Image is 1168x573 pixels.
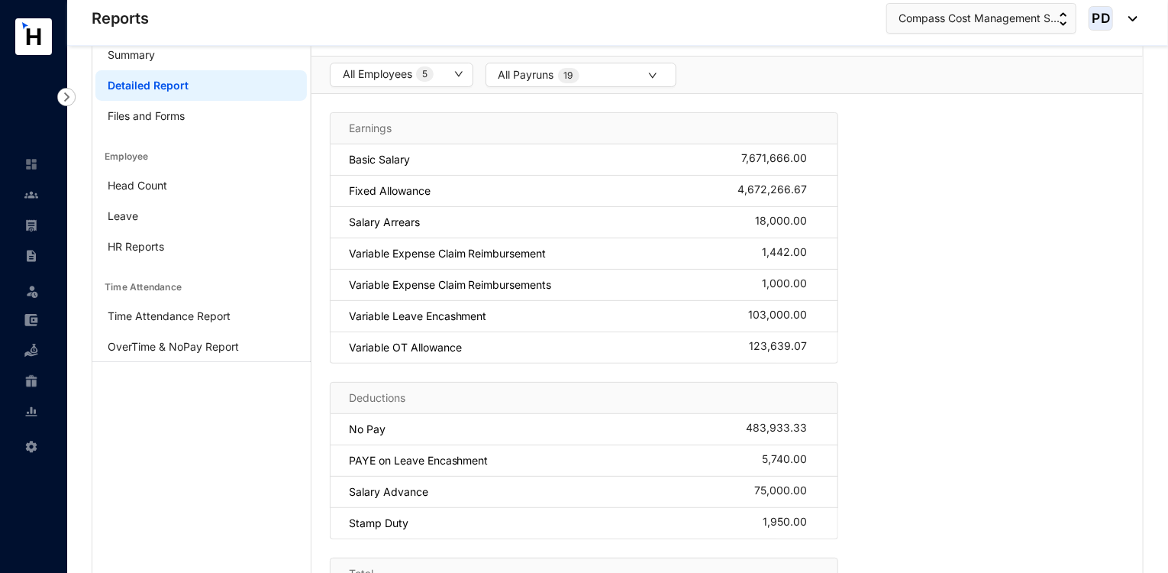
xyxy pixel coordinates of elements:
p: Variable Expense Claim Reimbursement [349,246,547,261]
img: payroll-unselected.b590312f920e76f0c668.svg [24,219,38,232]
div: 5,740.00 [762,453,819,468]
img: contract-unselected.99e2b2107c0a7dd48938.svg [24,249,38,263]
img: people-unselected.118708e94b43a90eceab.svg [24,188,38,202]
img: settings-unselected.1febfda315e6e19643a1.svg [24,440,38,454]
div: 7,671,666.00 [741,152,819,167]
p: Deductions [349,390,405,406]
div: 75,000.00 [754,484,819,500]
li: Gratuity [12,366,49,397]
a: Summary [108,48,155,61]
button: All Payruns19down [486,63,676,87]
p: 19 [564,68,573,83]
div: 103,000.00 [748,309,819,324]
li: Expenses [12,305,49,335]
div: 4,672,266.67 [737,183,819,199]
a: Head Count [108,179,167,192]
button: Compass Cost Management S... [886,3,1076,34]
p: Reports [92,8,149,29]
p: PAYE on Leave Encashment [349,453,489,468]
span: All Payruns [498,66,554,83]
a: Time Attendance Report [108,309,231,322]
img: up-down-arrow.74152d26bf9780fbf563ca9c90304185.svg [1060,12,1067,26]
div: All Employees [343,66,434,83]
span: down [454,70,463,79]
button: All Employees5down [330,63,473,87]
li: Payroll [12,210,49,241]
a: OverTime & NoPay Report [108,340,239,353]
li: Contacts [12,180,49,210]
div: 1,950.00 [763,516,819,531]
div: 483,933.33 [746,422,819,437]
a: Files and Forms [108,109,185,122]
img: nav-icon-right.af6afadce00d159da59955279c43614e.svg [57,88,76,106]
p: Salary Advance [349,484,428,500]
div: 1,000.00 [762,277,819,293]
p: Basic Salary [349,152,410,167]
p: Variable Leave Encashment [349,309,487,324]
li: Home [12,149,49,180]
p: No Pay [349,422,386,437]
li: Contracts [12,241,49,271]
p: Salary Arrears [349,215,420,230]
a: HR Reports [108,240,164,253]
img: report-unselected.e6a6b4230fc7da01f883.svg [24,405,38,419]
a: Leave [108,209,138,222]
p: Stamp Duty [349,516,408,531]
p: Fixed Allowance [349,183,431,199]
li: Reports [12,397,49,427]
div: Employee [92,131,310,170]
img: home-unselected.a29eae3204392db15eaf.svg [24,157,38,171]
div: 123,639.07 [749,340,819,355]
span: PD [1092,11,1110,24]
img: leave-unselected.2934df6273408c3f84d9.svg [24,283,40,299]
div: Time Attendance [92,262,310,301]
p: 5 [422,66,428,82]
div: 1,442.00 [762,246,819,261]
img: dropdown-black.8e83cc76930a90b1a4fdb6d089b7bf3a.svg [1121,16,1137,21]
div: 18,000.00 [755,215,819,230]
img: gratuity-unselected.a8c340787eea3cf492d7.svg [24,374,38,388]
a: Detailed Report [108,79,189,92]
span: down [648,71,657,80]
p: Variable OT Allowance [349,340,462,355]
p: Variable Expense Claim Reimbursements [349,277,552,293]
p: Earnings [349,121,392,136]
li: Loan [12,335,49,366]
img: loan-unselected.d74d20a04637f2d15ab5.svg [24,344,38,358]
img: expense-unselected.2edcf0507c847f3e9e96.svg [24,313,38,327]
span: Compass Cost Management S... [899,10,1060,27]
